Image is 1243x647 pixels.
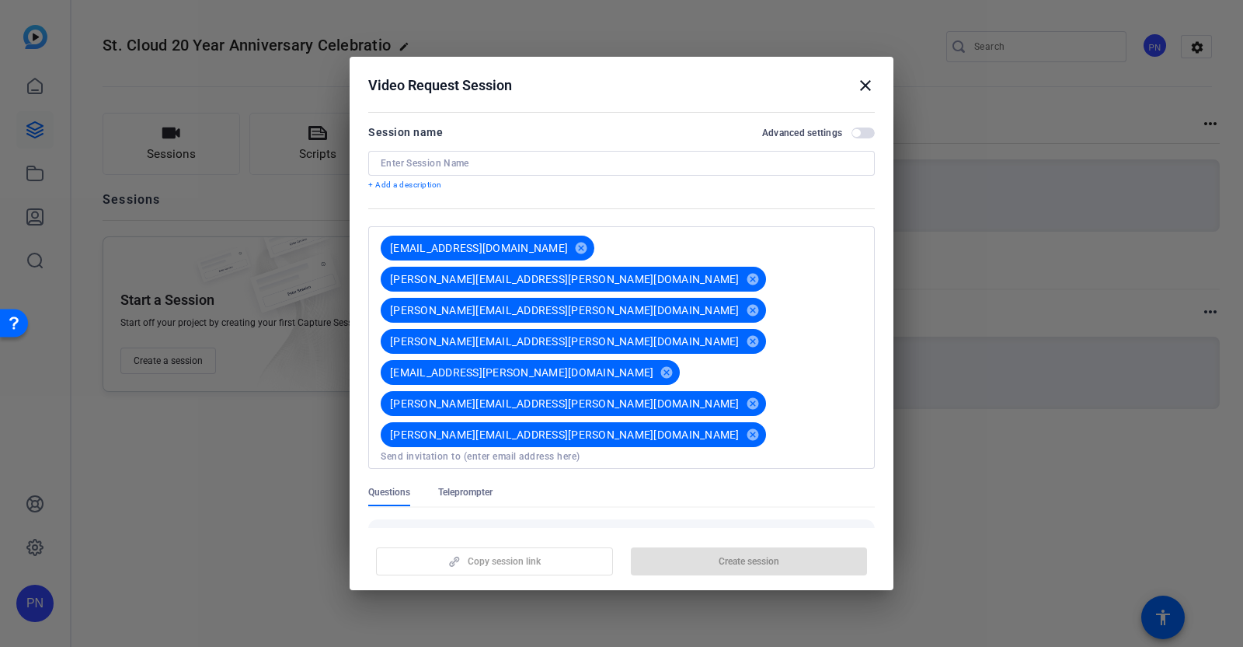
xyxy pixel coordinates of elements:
mat-icon: cancel [740,397,766,411]
mat-icon: cancel [740,334,766,348]
h2: Advanced settings [762,127,842,139]
mat-icon: cancel [568,241,594,255]
span: [PERSON_NAME][EMAIL_ADDRESS][PERSON_NAME][DOMAIN_NAME] [390,271,740,287]
div: Session name [368,123,443,142]
span: [PERSON_NAME][EMAIL_ADDRESS][PERSON_NAME][DOMAIN_NAME] [390,303,740,318]
span: [EMAIL_ADDRESS][DOMAIN_NAME] [390,240,568,256]
mat-icon: cancel [740,303,766,317]
mat-icon: cancel [653,365,680,379]
span: [PERSON_NAME][EMAIL_ADDRESS][PERSON_NAME][DOMAIN_NAME] [390,396,740,411]
span: Teleprompter [438,486,493,498]
mat-icon: close [856,76,875,95]
p: + Add a description [368,179,875,191]
input: Enter Session Name [381,157,862,170]
div: Video Request Session [368,76,875,95]
mat-icon: cancel [740,428,766,442]
span: Questions [368,486,410,498]
span: [PERSON_NAME][EMAIL_ADDRESS][PERSON_NAME][DOMAIN_NAME] [390,427,740,442]
span: [EMAIL_ADDRESS][PERSON_NAME][DOMAIN_NAME] [390,365,653,380]
span: [PERSON_NAME][EMAIL_ADDRESS][PERSON_NAME][DOMAIN_NAME] [390,334,740,349]
input: Send invitation to (enter email address here) [381,450,862,463]
mat-icon: cancel [740,272,766,286]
